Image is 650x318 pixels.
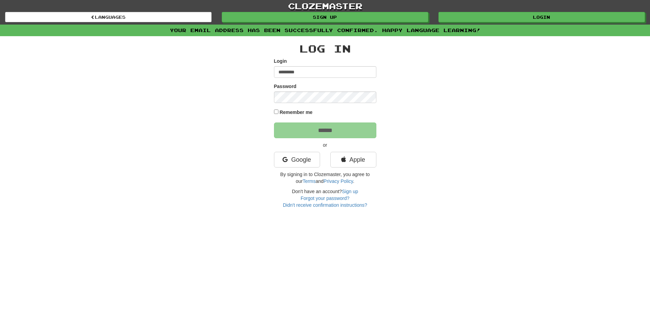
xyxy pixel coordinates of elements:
a: Terms [303,178,316,184]
a: Sign up [342,189,358,194]
label: Remember me [279,109,313,116]
a: Privacy Policy [323,178,353,184]
a: Sign up [222,12,428,22]
a: Apple [330,152,376,168]
p: By signing in to Clozemaster, you agree to our and . [274,171,376,185]
label: Password [274,83,297,90]
a: Didn't receive confirmation instructions? [283,202,367,208]
a: Google [274,152,320,168]
a: Forgot your password? [301,196,349,201]
h2: Log In [274,43,376,54]
div: Don't have an account? [274,188,376,208]
a: Login [438,12,645,22]
a: Languages [5,12,212,22]
label: Login [274,58,287,64]
p: or [274,142,376,148]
